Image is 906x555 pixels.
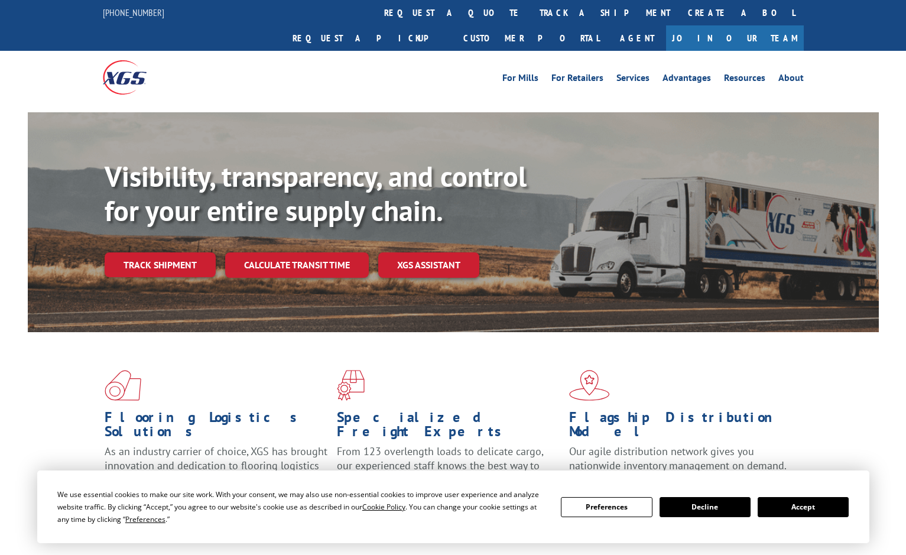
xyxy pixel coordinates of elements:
h1: Specialized Freight Experts [337,410,560,444]
button: Decline [660,497,751,517]
a: Customer Portal [454,25,608,51]
h1: Flooring Logistics Solutions [105,410,328,444]
b: Visibility, transparency, and control for your entire supply chain. [105,158,527,229]
p: From 123 overlength loads to delicate cargo, our experienced staff knows the best way to move you... [337,444,560,497]
span: Cookie Policy [362,502,405,512]
a: For Retailers [551,73,603,86]
h1: Flagship Distribution Model [569,410,793,444]
a: XGS ASSISTANT [378,252,479,278]
a: Agent [608,25,666,51]
a: [PHONE_NUMBER] [103,7,164,18]
a: Calculate transit time [225,252,369,278]
div: Cookie Consent Prompt [37,470,869,543]
img: xgs-icon-focused-on-flooring-red [337,370,365,401]
a: For Mills [502,73,538,86]
span: Our agile distribution network gives you nationwide inventory management on demand. [569,444,787,472]
button: Accept [758,497,849,517]
a: Advantages [663,73,711,86]
a: Request a pickup [284,25,454,51]
a: Services [616,73,650,86]
span: As an industry carrier of choice, XGS has brought innovation and dedication to flooring logistics... [105,444,327,486]
a: About [778,73,804,86]
img: xgs-icon-total-supply-chain-intelligence-red [105,370,141,401]
a: Join Our Team [666,25,804,51]
img: xgs-icon-flagship-distribution-model-red [569,370,610,401]
a: Track shipment [105,252,216,277]
a: Resources [724,73,765,86]
div: We use essential cookies to make our site work. With your consent, we may also use non-essential ... [57,488,547,525]
span: Preferences [125,514,165,524]
button: Preferences [561,497,652,517]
